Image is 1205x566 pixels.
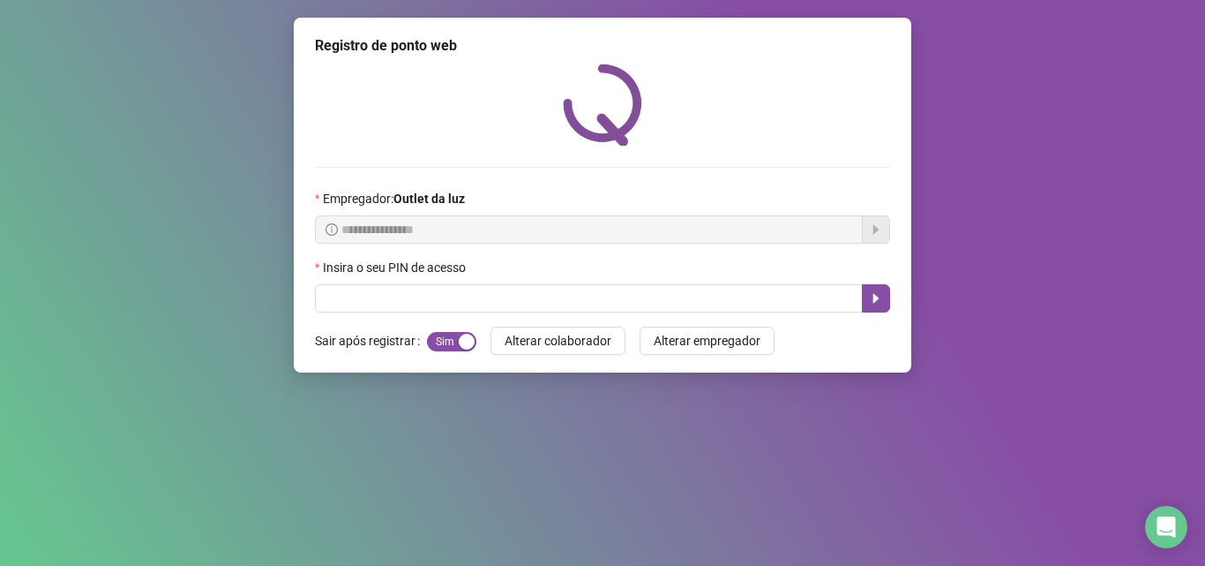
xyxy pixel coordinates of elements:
[326,223,338,236] span: info-circle
[393,192,465,206] strong: Outlet da luz
[505,331,611,351] span: Alterar colaborador
[869,291,883,306] span: caret-right
[315,258,477,277] label: Insira o seu PIN de acesso
[323,189,465,208] span: Empregador :
[563,64,642,146] img: QRPoint
[315,35,890,57] div: Registro de ponto web
[640,327,775,355] button: Alterar empregador
[315,327,427,355] label: Sair após registrar
[490,327,625,355] button: Alterar colaborador
[1145,506,1187,548] div: Open Intercom Messenger
[654,331,760,351] span: Alterar empregador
